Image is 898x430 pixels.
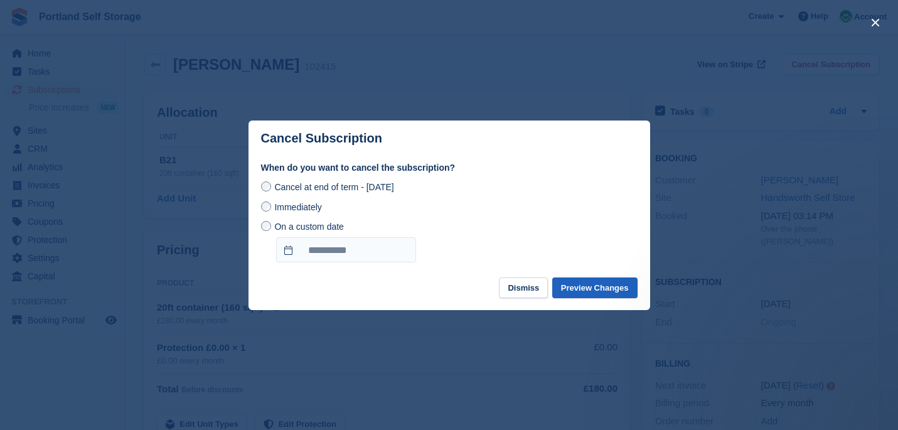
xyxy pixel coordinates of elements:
p: Cancel Subscription [261,131,382,146]
button: Dismiss [499,277,548,298]
span: Cancel at end of term - [DATE] [274,182,393,192]
button: close [865,13,885,33]
input: Immediately [261,202,271,212]
label: When do you want to cancel the subscription? [261,161,638,175]
button: Preview Changes [552,277,638,298]
span: Immediately [274,202,321,212]
span: On a custom date [274,222,344,232]
input: Cancel at end of term - [DATE] [261,181,271,191]
input: On a custom date [261,221,271,231]
input: On a custom date [276,237,416,262]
